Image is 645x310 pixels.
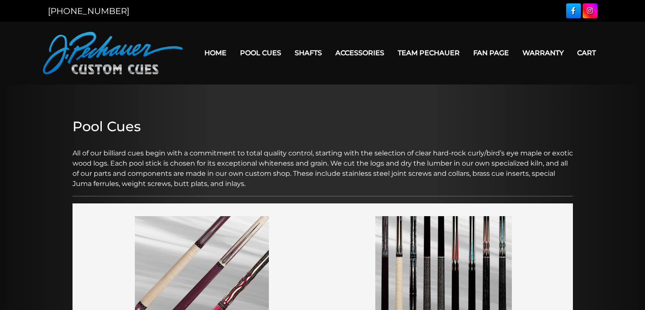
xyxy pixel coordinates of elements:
[288,42,329,64] a: Shafts
[466,42,516,64] a: Fan Page
[391,42,466,64] a: Team Pechauer
[48,6,129,16] a: [PHONE_NUMBER]
[329,42,391,64] a: Accessories
[73,138,573,189] p: All of our billiard cues begin with a commitment to total quality control, starting with the sele...
[516,42,570,64] a: Warranty
[233,42,288,64] a: Pool Cues
[570,42,603,64] a: Cart
[43,32,183,74] img: Pechauer Custom Cues
[73,118,573,135] h2: Pool Cues
[198,42,233,64] a: Home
